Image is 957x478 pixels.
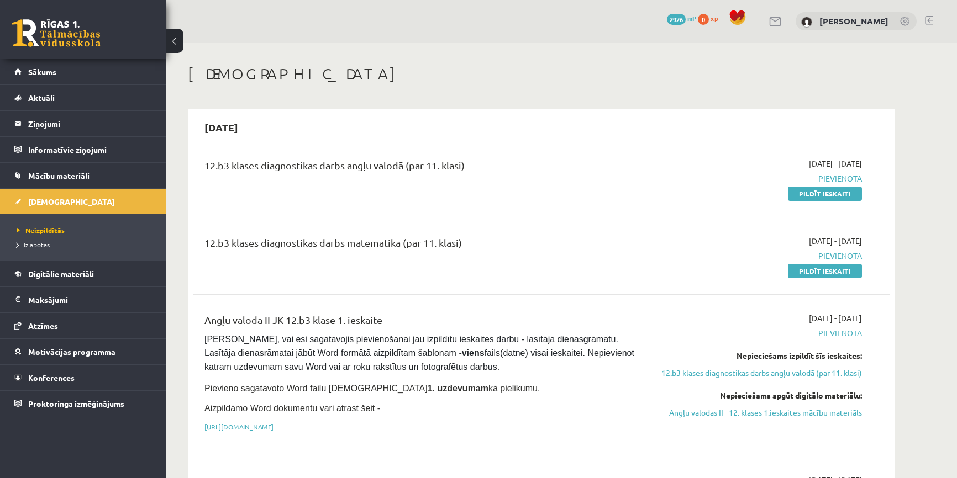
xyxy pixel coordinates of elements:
[654,390,862,401] div: Nepieciešams apgūt digitālo materiālu:
[28,373,75,383] span: Konferences
[28,111,152,136] legend: Ziņojumi
[14,163,152,188] a: Mācību materiāli
[654,327,862,339] span: Pievienota
[462,348,485,358] strong: viens
[14,85,152,110] a: Aktuāli
[28,67,56,77] span: Sākums
[17,226,65,235] span: Neizpildītās
[809,312,862,324] span: [DATE] - [DATE]
[711,14,718,23] span: xp
[788,264,862,278] a: Pildīt ieskaiti
[193,114,249,140] h2: [DATE]
[687,14,696,23] span: mP
[28,347,115,357] span: Motivācijas programma
[14,287,152,312] a: Maksājumi
[14,111,152,136] a: Ziņojumi
[698,14,723,23] a: 0 xp
[667,14,696,23] a: 2926 mP
[809,235,862,247] span: [DATE] - [DATE]
[204,403,380,413] span: Aizpildāmo Word dokumentu vari atrast šeit -
[14,391,152,416] a: Proktoringa izmēģinājums
[14,339,152,364] a: Motivācijas programma
[204,422,274,431] a: [URL][DOMAIN_NAME]
[801,17,812,28] img: Roberts Šmelds
[28,269,94,279] span: Digitālie materiāli
[28,137,152,162] legend: Informatīvie ziņojumi
[428,384,488,393] strong: 1. uzdevumam
[654,407,862,418] a: Angļu valodas II - 12. klases 1.ieskaites mācību materiāls
[28,171,90,180] span: Mācību materiāli
[188,65,895,83] h1: [DEMOGRAPHIC_DATA]
[14,365,152,390] a: Konferences
[17,240,155,249] a: Izlabotās
[14,261,152,286] a: Digitālie materiāli
[809,158,862,169] span: [DATE] - [DATE]
[654,350,862,362] div: Nepieciešams izpildīt šīs ieskaites:
[654,367,862,379] a: 12.b3 klases diagnostikas darbs angļu valodā (par 11. klasi)
[204,235,637,256] div: 12.b3 klases diagnostikas darbs matemātikā (par 11. klasi)
[14,59,152,84] a: Sākums
[17,225,155,235] a: Neizpildītās
[204,384,540,393] span: Pievieno sagatavoto Word failu [DEMOGRAPHIC_DATA] kā pielikumu.
[698,14,709,25] span: 0
[204,158,637,178] div: 12.b3 klases diagnostikas darbs angļu valodā (par 11. klasi)
[14,189,152,214] a: [DEMOGRAPHIC_DATA]
[12,19,101,47] a: Rīgas 1. Tālmācības vidusskola
[14,313,152,338] a: Atzīmes
[17,240,50,249] span: Izlabotās
[204,312,637,333] div: Angļu valoda II JK 12.b3 klase 1. ieskaite
[28,196,115,206] span: [DEMOGRAPHIC_DATA]
[28,321,58,331] span: Atzīmes
[14,137,152,162] a: Informatīvie ziņojumi
[204,334,637,371] span: [PERSON_NAME], vai esi sagatavojis pievienošanai jau izpildītu ieskaites darbu - lasītāja dienasg...
[819,15,888,26] a: [PERSON_NAME]
[654,173,862,184] span: Pievienota
[667,14,686,25] span: 2926
[28,287,152,312] legend: Maksājumi
[28,399,124,408] span: Proktoringa izmēģinājums
[788,187,862,201] a: Pildīt ieskaiti
[28,93,55,103] span: Aktuāli
[654,250,862,262] span: Pievienota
